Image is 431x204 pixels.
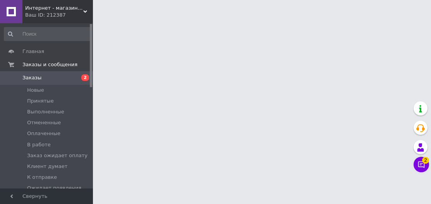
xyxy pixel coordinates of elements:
input: Поиск [4,27,91,41]
span: Заказы и сообщения [22,61,77,68]
button: Чат с покупателем2 [414,157,429,172]
span: В работе [27,141,51,148]
span: Главная [22,48,44,55]
span: 2 [422,157,429,164]
span: Оплаченные [27,130,60,137]
span: Новые [27,87,44,94]
span: Заказ ожидает оплату [27,152,88,159]
span: Интернет - магазин "MariModa" [25,5,83,12]
div: Ваш ID: 212387 [25,12,93,19]
span: Принятые [27,98,54,105]
span: Заказы [22,74,41,81]
span: Выполненные [27,108,64,115]
span: Отмененные [27,119,61,126]
span: 2 [81,74,89,81]
span: Клиент думает [27,163,67,170]
span: Ожидает появления товара [27,185,90,199]
span: К отправке [27,174,57,181]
